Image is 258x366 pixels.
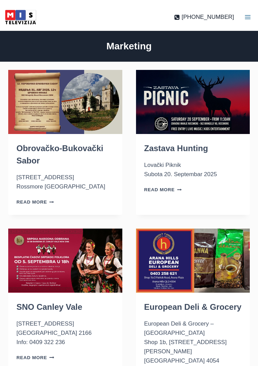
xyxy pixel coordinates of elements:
[16,173,114,191] p: [STREET_ADDRESS] Rossmore [GEOGRAPHIC_DATA]
[3,9,38,26] img: MIS Television
[136,229,250,293] img: European Deli & Grocery
[16,319,114,347] p: [STREET_ADDRESS] [GEOGRAPHIC_DATA] 2166 Info: 0409 322 236
[16,302,82,312] a: SNO Canley Vale
[8,70,122,134] img: Obrovačko-Bukovački Sabor
[16,355,54,360] a: Read More
[174,12,234,22] a: [PHONE_NUMBER]
[16,199,54,205] a: Read More
[8,39,250,53] h2: Marketing
[8,229,122,293] img: SNO Canley Vale
[237,7,258,27] button: Open menu
[144,302,242,312] a: European Deli & Grocery
[16,144,103,165] a: Obrovačko-Bukovački Sabor
[136,70,250,134] img: Zastava Hunting
[182,12,234,22] span: [PHONE_NUMBER]
[144,187,182,192] a: Read More
[144,160,242,179] p: Lovački Piknik Subota 20. Septembar 2025
[144,144,208,153] a: Zastava Hunting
